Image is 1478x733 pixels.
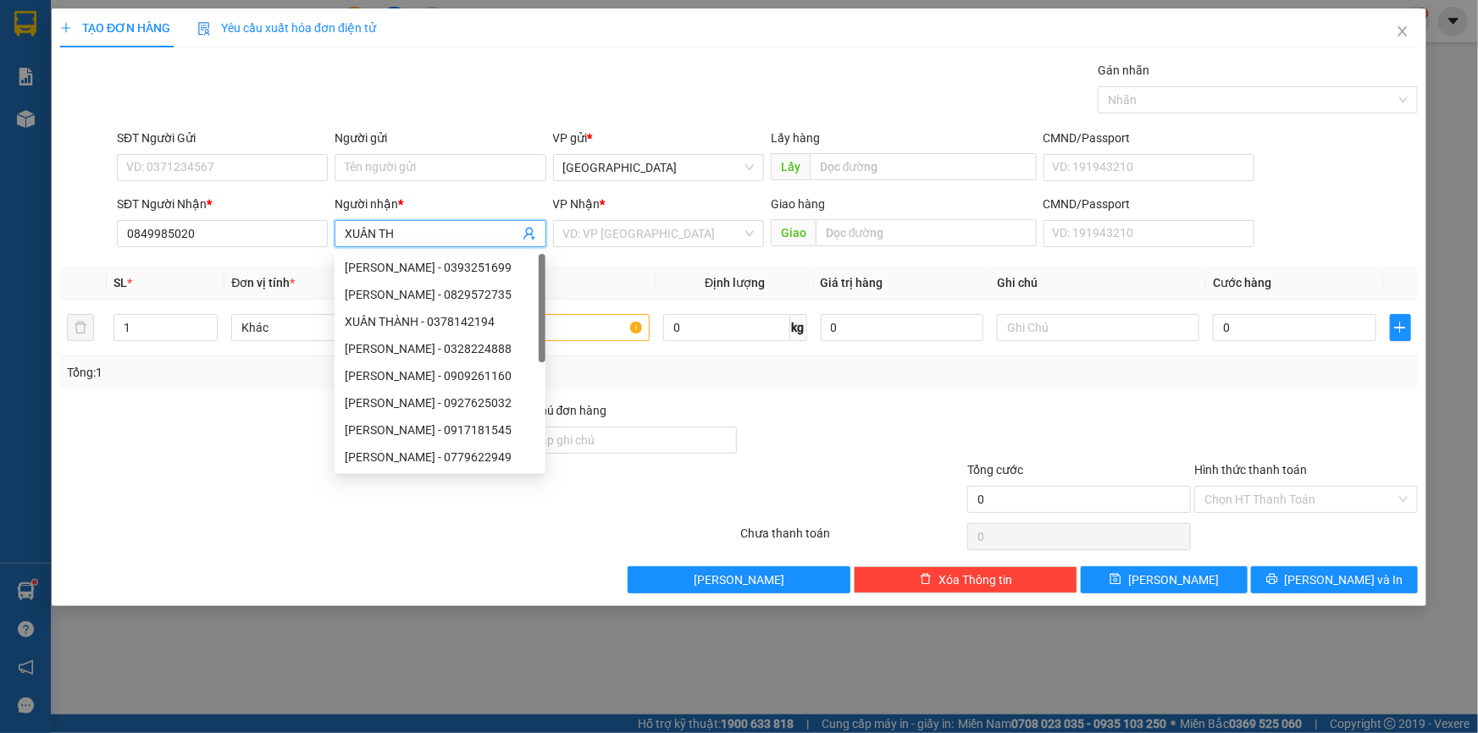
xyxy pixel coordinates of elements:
img: icon [197,22,211,36]
input: 0 [821,314,984,341]
span: Sài Gòn [563,155,754,180]
span: VP Nhận [553,197,601,211]
span: Giao hàng [771,197,825,211]
span: Lấy hàng [771,131,820,145]
span: Giao [771,219,816,246]
div: Tổng: 1 [67,363,571,382]
span: [PERSON_NAME] và In [1285,570,1403,589]
div: [PERSON_NAME] - 0393251699 [345,258,535,277]
span: delete [920,573,932,587]
div: [PERSON_NAME] - 0917181545 [345,421,535,439]
button: deleteXóa Thông tin [854,566,1077,593]
span: Khác [241,315,423,340]
b: GỬI : [GEOGRAPHIC_DATA] [8,106,294,134]
span: environment [97,41,111,54]
th: Ghi chú [990,267,1206,300]
button: Close [1379,8,1426,56]
div: [PERSON_NAME] - 0829572735 [345,285,535,304]
span: close [1396,25,1409,38]
span: Tổng cước [967,463,1023,477]
span: [PERSON_NAME] [1128,570,1219,589]
div: [PERSON_NAME] - 0328224888 [345,339,535,358]
div: [PERSON_NAME] - 0779622949 [345,448,535,466]
div: Chưa thanh toán [739,524,966,554]
div: [PERSON_NAME] - 0927625032 [345,394,535,412]
b: [PERSON_NAME] [97,11,240,32]
li: 01 [PERSON_NAME] [8,37,323,58]
div: Người gửi [335,129,545,147]
span: Yêu cầu xuất hóa đơn điện tử [197,21,376,35]
input: Ghi Chú [997,314,1199,341]
button: save[PERSON_NAME] [1081,566,1248,593]
span: plus [60,22,72,34]
label: Ghi chú đơn hàng [514,404,607,417]
div: [PERSON_NAME] - 0909261160 [345,366,535,385]
span: SL [113,276,127,289]
span: Lấy [771,153,810,180]
span: Cước hàng [1213,276,1271,289]
span: Đơn vị tính [231,276,295,289]
span: Giá trị hàng [821,276,883,289]
span: phone [97,62,111,75]
img: logo.jpg [8,8,92,92]
div: CMND/Passport [1043,195,1254,213]
div: SĐT Người Nhận [117,195,328,213]
label: Gán nhãn [1098,63,1149,77]
div: XUÂN THANH - 0779622949 [335,444,545,471]
input: Ghi chú đơn hàng [514,427,738,454]
input: Dọc đường [816,219,1037,246]
button: printer[PERSON_NAME] và In [1251,566,1418,593]
li: 02523854854 [8,58,323,80]
button: [PERSON_NAME] [628,566,851,593]
div: Người nhận [335,195,545,213]
span: user-add [523,227,536,240]
button: plus [1390,314,1411,341]
input: Dọc đường [810,153,1037,180]
label: Hình thức thanh toán [1194,463,1307,477]
input: VD: Bàn, Ghế [447,314,650,341]
span: Định lượng [705,276,765,289]
div: XUÂN THÀNH - 0378142194 [335,308,545,335]
span: Xóa Thông tin [938,570,1012,589]
div: XUÂN THU - 0927625032 [335,389,545,416]
div: XUÂN THIỀU - 0328224888 [335,335,545,362]
span: kg [790,314,807,341]
span: [PERSON_NAME] [694,570,784,589]
div: CMND/Passport [1043,129,1254,147]
div: VP gửi [553,129,764,147]
button: delete [67,314,94,341]
div: SĐT Người Gửi [117,129,328,147]
div: XUÂN THỊNH - 0909261160 [335,362,545,389]
span: save [1110,573,1121,587]
span: printer [1266,573,1278,587]
div: XUÂN THÀNH - 0378142194 [345,312,535,331]
span: plus [1391,321,1410,334]
div: XUÂN THẢO - 0393251699 [335,254,545,281]
span: TẠO ĐƠN HÀNG [60,21,170,35]
div: XUÂN THU - 0829572735 [335,281,545,308]
div: XUÂN THANH - 0917181545 [335,416,545,444]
